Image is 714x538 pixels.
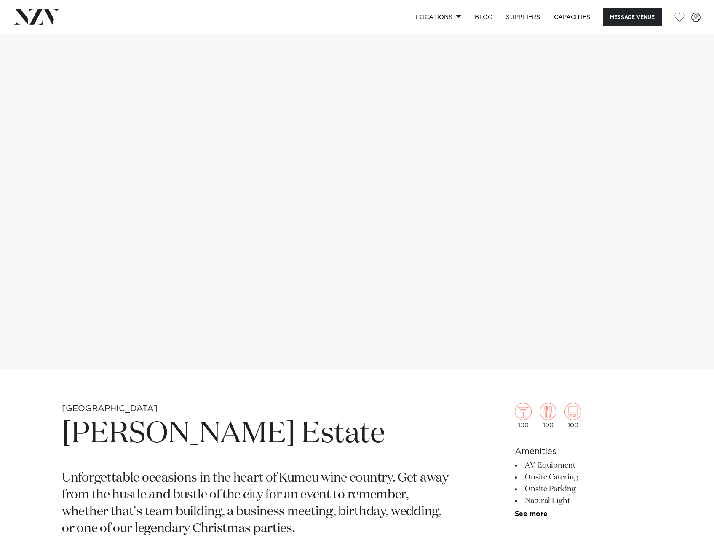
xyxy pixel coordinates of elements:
img: cocktail.png [515,403,532,420]
div: 100 [515,403,532,428]
h6: Amenities [515,445,652,458]
a: SUPPLIERS [499,8,547,26]
img: nzv-logo.png [13,9,59,24]
li: Natural Light [515,495,652,507]
div: 100 [540,403,556,428]
img: theatre.png [564,403,581,420]
a: BLOG [468,8,499,26]
div: 100 [564,403,581,428]
a: Capacities [547,8,597,26]
p: Unforgettable occasions in the heart of Kumeu wine country. Get away from the hustle and bustle o... [62,470,455,538]
li: Onsite Parking [515,483,652,495]
li: Onsite Catering [515,471,652,483]
a: Locations [409,8,468,26]
h1: [PERSON_NAME] Estate [62,415,455,454]
small: [GEOGRAPHIC_DATA] [62,404,158,413]
img: dining.png [540,403,556,420]
button: Message Venue [603,8,662,26]
li: AV Equipment [515,460,652,471]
